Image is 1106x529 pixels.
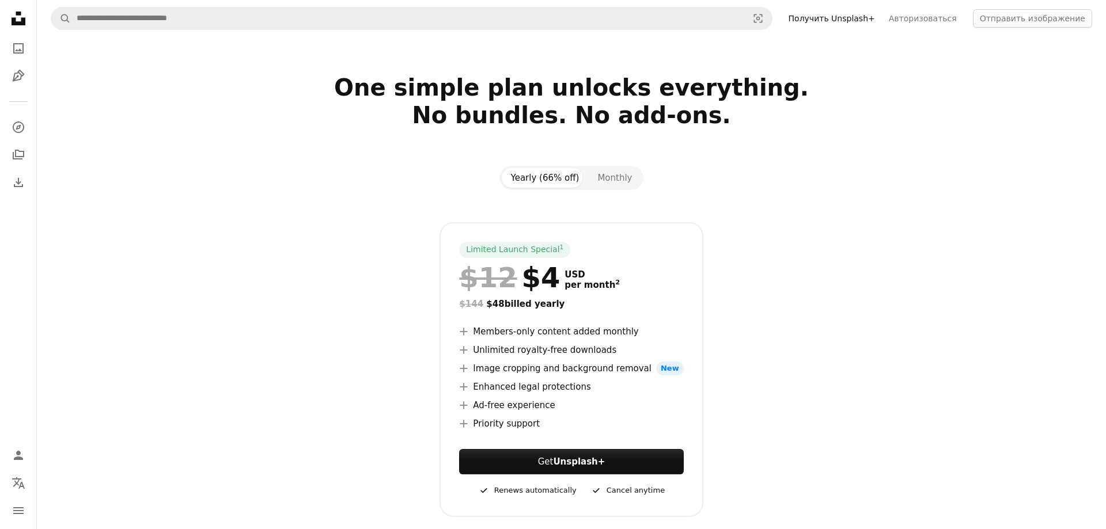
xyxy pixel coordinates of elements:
span: $12 [459,262,517,292]
button: Меню [7,499,30,522]
li: Members-only content added monthly [459,325,683,338]
font: Отправить изображение [980,14,1085,23]
a: Иллюстрации [7,64,30,87]
a: Главная — Unsplash [7,7,30,32]
div: Limited Launch Special [459,242,570,258]
div: $48 billed yearly [459,297,683,311]
li: Enhanced legal protections [459,380,683,394]
strong: Unsplash+ [553,456,605,467]
a: Коллекции [7,143,30,166]
button: GetUnsplash+ [459,449,683,474]
span: USD [565,269,620,280]
div: $4 [459,262,560,292]
form: Find visuals sitewide [51,7,772,30]
a: 2 [613,280,622,290]
a: Авторизоваться [882,9,964,28]
span: per month [565,280,620,290]
button: Search Unsplash [51,7,71,29]
button: Отправить изображение [973,9,1092,28]
li: Priority support [459,417,683,431]
span: New [656,361,684,375]
button: Visual search [744,7,772,29]
li: Image cropping and background removal [459,361,683,375]
sup: 2 [615,279,620,286]
div: Cancel anytime [590,484,665,497]
sup: 1 [560,243,564,250]
font: Получить Unsplash+ [789,14,875,23]
button: Yearly (66% off) [502,168,589,188]
span: $144 [459,299,483,309]
li: Unlimited royalty-free downloads [459,343,683,357]
a: Фотографии [7,37,30,60]
button: Язык [7,471,30,494]
font: Авторизоваться [889,14,957,23]
a: История загрузок [7,171,30,194]
a: Исследовать [7,116,30,139]
a: Войти / Зарегистрироваться [7,444,30,467]
h2: One simple plan unlocks everything. No bundles. No add-ons. [198,74,945,157]
li: Ad-free experience [459,398,683,412]
a: 1 [558,244,566,256]
button: Monthly [588,168,641,188]
div: Renews automatically [478,484,577,497]
a: Получить Unsplash+ [782,9,882,28]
